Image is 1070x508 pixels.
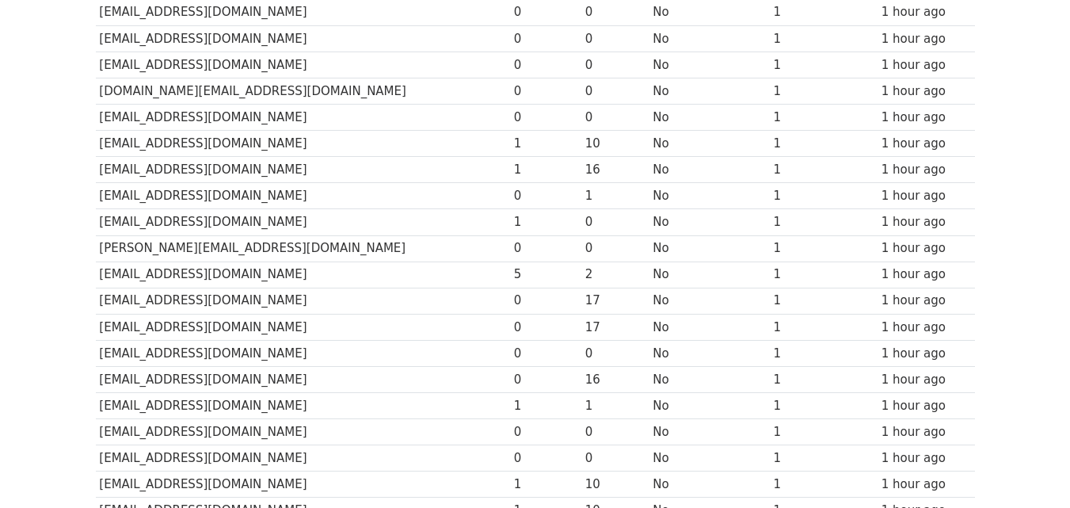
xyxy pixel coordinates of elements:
[510,52,581,78] td: 0
[770,183,878,209] td: 1
[649,209,770,235] td: No
[510,131,581,157] td: 1
[510,340,581,366] td: 0
[649,445,770,472] td: No
[770,235,878,262] td: 1
[770,393,878,419] td: 1
[770,157,878,183] td: 1
[581,235,649,262] td: 0
[96,393,510,419] td: [EMAIL_ADDRESS][DOMAIN_NAME]
[510,419,581,445] td: 0
[649,340,770,366] td: No
[96,288,510,314] td: [EMAIL_ADDRESS][DOMAIN_NAME]
[649,235,770,262] td: No
[878,25,975,52] td: 1 hour ago
[510,472,581,498] td: 1
[878,131,975,157] td: 1 hour ago
[878,366,975,392] td: 1 hour ago
[878,183,975,209] td: 1 hour ago
[581,105,649,131] td: 0
[649,183,770,209] td: No
[581,131,649,157] td: 10
[878,288,975,314] td: 1 hour ago
[878,314,975,340] td: 1 hour ago
[96,366,510,392] td: [EMAIL_ADDRESS][DOMAIN_NAME]
[96,209,510,235] td: [EMAIL_ADDRESS][DOMAIN_NAME]
[770,105,878,131] td: 1
[96,157,510,183] td: [EMAIL_ADDRESS][DOMAIN_NAME]
[581,314,649,340] td: 17
[96,340,510,366] td: [EMAIL_ADDRESS][DOMAIN_NAME]
[878,209,975,235] td: 1 hour ago
[96,472,510,498] td: [EMAIL_ADDRESS][DOMAIN_NAME]
[878,340,975,366] td: 1 hour ago
[581,52,649,78] td: 0
[878,445,975,472] td: 1 hour ago
[649,366,770,392] td: No
[581,183,649,209] td: 1
[581,288,649,314] td: 17
[878,52,975,78] td: 1 hour ago
[649,472,770,498] td: No
[649,78,770,104] td: No
[770,209,878,235] td: 1
[510,288,581,314] td: 0
[770,472,878,498] td: 1
[649,157,770,183] td: No
[878,157,975,183] td: 1 hour ago
[649,25,770,52] td: No
[649,314,770,340] td: No
[96,235,510,262] td: [PERSON_NAME][EMAIL_ADDRESS][DOMAIN_NAME]
[581,472,649,498] td: 10
[770,262,878,288] td: 1
[96,131,510,157] td: [EMAIL_ADDRESS][DOMAIN_NAME]
[581,393,649,419] td: 1
[581,262,649,288] td: 2
[649,105,770,131] td: No
[96,314,510,340] td: [EMAIL_ADDRESS][DOMAIN_NAME]
[649,393,770,419] td: No
[878,262,975,288] td: 1 hour ago
[649,419,770,445] td: No
[770,314,878,340] td: 1
[878,393,975,419] td: 1 hour ago
[510,235,581,262] td: 0
[96,52,510,78] td: [EMAIL_ADDRESS][DOMAIN_NAME]
[770,419,878,445] td: 1
[770,366,878,392] td: 1
[96,105,510,131] td: [EMAIL_ADDRESS][DOMAIN_NAME]
[770,131,878,157] td: 1
[770,288,878,314] td: 1
[878,419,975,445] td: 1 hour ago
[581,209,649,235] td: 0
[510,314,581,340] td: 0
[991,432,1070,508] iframe: Chat Widget
[96,262,510,288] td: [EMAIL_ADDRESS][DOMAIN_NAME]
[581,157,649,183] td: 16
[96,419,510,445] td: [EMAIL_ADDRESS][DOMAIN_NAME]
[581,78,649,104] td: 0
[510,105,581,131] td: 0
[510,366,581,392] td: 0
[510,25,581,52] td: 0
[510,393,581,419] td: 1
[649,288,770,314] td: No
[510,78,581,104] td: 0
[510,157,581,183] td: 1
[878,105,975,131] td: 1 hour ago
[510,445,581,472] td: 0
[770,52,878,78] td: 1
[96,25,510,52] td: [EMAIL_ADDRESS][DOMAIN_NAME]
[581,366,649,392] td: 16
[878,78,975,104] td: 1 hour ago
[510,183,581,209] td: 0
[581,445,649,472] td: 0
[96,183,510,209] td: [EMAIL_ADDRESS][DOMAIN_NAME]
[510,209,581,235] td: 1
[878,472,975,498] td: 1 hour ago
[649,131,770,157] td: No
[581,419,649,445] td: 0
[649,52,770,78] td: No
[96,445,510,472] td: [EMAIL_ADDRESS][DOMAIN_NAME]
